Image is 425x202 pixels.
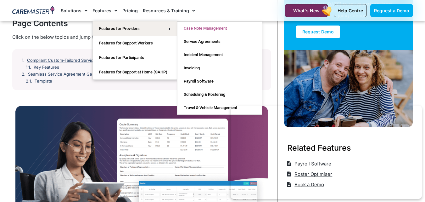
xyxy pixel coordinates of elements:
span: Help Centre [338,8,363,13]
a: Invoicing [177,61,262,75]
a: Incident Management [177,48,262,61]
ul: Features [92,21,177,80]
img: CareMaster Logo [12,6,55,15]
a: Features for Support at Home (SAHP) [93,65,177,79]
a: Travel & Vehicle Management [177,101,262,114]
a: Features for Providers [93,21,177,36]
a: Key Features [34,65,59,70]
div: Click on the below topics and jump to specific section on this page. [12,34,271,41]
a: Compliant Custom-Tailored Service Agreements [27,58,121,63]
a: Features for Participants [93,50,177,65]
span: Request a Demo [374,8,409,13]
a: Payroll Software [177,75,262,88]
div: Page Contents [12,18,271,29]
span: What's New [293,8,320,13]
span: Request Demo [302,29,334,34]
a: Help Centre [334,4,367,17]
a: Service Agreements [177,35,262,48]
a: Case Note Management [177,22,262,35]
a: Template [35,58,175,81]
iframe: Popup CTA [231,106,422,199]
a: Features for Support Workers [93,36,177,50]
ul: Features for Providers [177,21,262,115]
a: Scheduling & Rostering [177,88,262,101]
a: Request a Demo [370,4,413,17]
a: What's New [285,4,328,17]
a: Request Demo [295,25,341,39]
a: Seamless Service Agreement Generation [28,72,108,77]
img: Support Worker and NDIS Participant out for a coffee. [284,50,413,127]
